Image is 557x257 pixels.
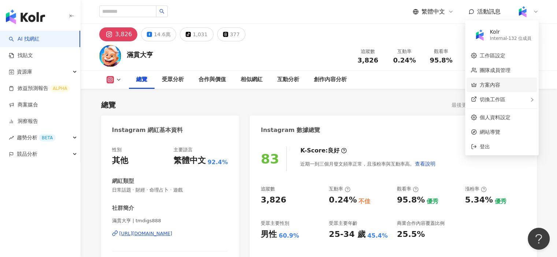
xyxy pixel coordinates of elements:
div: 45.4% [367,232,388,240]
div: 追蹤數 [354,48,382,55]
span: search [159,9,164,14]
div: 互動率 [391,48,419,55]
div: Instagram 數據總覽 [261,126,320,134]
img: Kolr%20app%20icon%20%281%29.png [473,28,487,42]
span: 切換工作區 [480,97,505,102]
div: 社群簡介 [112,204,134,212]
div: Kolr [490,29,531,36]
span: 查看說明 [415,161,435,167]
div: 網紅類型 [112,177,134,185]
div: BETA [39,134,56,141]
iframe: Help Scout Beacon - Open [528,228,550,250]
div: 主要語言 [174,147,193,153]
a: [URL][DOMAIN_NAME] [112,230,228,237]
div: 總覽 [136,75,147,84]
a: 洞察報告 [9,118,38,125]
div: 繁體中文 [174,155,206,166]
div: 3,826 [115,29,132,39]
div: 創作內容分析 [314,75,347,84]
span: 活動訊息 [477,8,501,15]
a: searchAI 找網紅 [9,35,40,43]
img: Kolr%20app%20icon%20%281%29.png [516,5,530,19]
a: 商案媒合 [9,101,38,109]
div: 漲粉率 [465,186,487,192]
span: 0.24% [393,57,416,64]
div: 性別 [112,147,122,153]
span: 登出 [480,144,490,150]
div: 觀看率 [397,186,419,192]
div: 良好 [328,147,339,155]
button: 查看說明 [415,156,436,171]
span: 趨勢分析 [17,129,56,146]
div: 相似網紅 [241,75,263,84]
div: Instagram 網紅基本資料 [112,126,183,134]
span: 網站導覽 [480,128,533,136]
div: 95.8% [397,194,425,206]
div: 互動率 [329,186,350,192]
div: 377 [230,29,240,39]
span: 92.4% [208,158,228,166]
div: 受眾分析 [162,75,184,84]
a: 工作區設定 [480,53,505,58]
div: 14.6萬 [154,29,170,39]
div: 1,031 [193,29,207,39]
span: 滿貫大亨 | tmdigs888 [112,218,228,224]
div: 60.9% [279,232,299,240]
div: 追蹤數 [261,186,275,192]
div: 25.5% [397,229,425,240]
button: 3,826 [99,27,138,41]
a: 團隊成員管理 [480,67,510,73]
div: 83 [261,151,279,166]
div: 其他 [112,155,128,166]
div: 優秀 [495,197,506,205]
a: 找貼文 [9,52,33,59]
span: 95.8% [430,57,452,64]
div: 0.24% [329,194,357,206]
span: 3,826 [357,56,378,64]
div: 5.34% [465,194,493,206]
span: 競品分析 [17,146,37,162]
div: 觀看率 [427,48,455,55]
div: K-Score : [300,147,347,155]
span: 繁體中文 [422,8,445,16]
div: [URL][DOMAIN_NAME] [119,230,172,237]
div: 受眾主要性別 [261,220,289,227]
div: 互動分析 [277,75,299,84]
span: 資源庫 [17,64,32,80]
span: rise [9,135,14,140]
div: 近期一到三個月發文頻率正常，且漲粉率與互動率高。 [300,156,436,171]
span: right [530,98,534,102]
div: Internal - 132 位成員 [490,35,531,42]
div: 3,826 [261,194,286,206]
div: 不佳 [359,197,370,205]
a: 個人資料設定 [480,114,510,120]
a: 效益預測報告ALPHA [9,85,70,92]
div: 最後更新日期：[DATE] [452,102,505,108]
div: 合作與價值 [198,75,226,84]
span: 日常話題 · 財經 · 命理占卜 · 遊戲 [112,187,228,193]
img: logo [6,10,45,24]
button: 14.6萬 [141,27,176,41]
div: 優秀 [427,197,438,205]
div: 總覽 [101,100,116,110]
div: 25-34 歲 [329,229,365,240]
div: 受眾主要年齡 [329,220,357,227]
button: 377 [217,27,246,41]
div: 商業合作內容覆蓋比例 [397,220,445,227]
a: 方案內容 [480,82,500,88]
div: 滿貫大亨 [127,50,153,59]
div: 男性 [261,229,277,240]
button: 1,031 [180,27,213,41]
img: KOL Avatar [99,45,121,67]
